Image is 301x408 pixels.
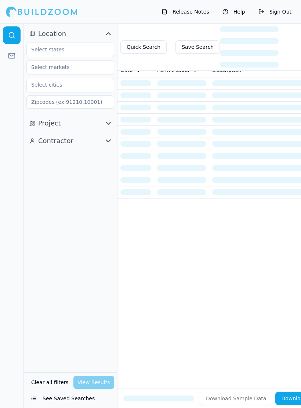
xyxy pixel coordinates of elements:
button: Save Search [175,40,220,54]
input: Select markets [27,61,105,74]
span: Location [38,29,66,39]
button: Contractor [26,135,114,147]
button: See Saved Searches [26,392,114,405]
span: Project [38,118,61,128]
button: Clear all filters [29,376,70,389]
button: Help [219,6,249,18]
input: Zipcodes (ex:91210,10001) [26,95,114,109]
input: Select states [27,43,105,56]
button: Quick Search [120,40,167,54]
button: Sign Out [255,6,295,18]
button: Release Notes [158,6,213,18]
span: Contractor [38,136,73,146]
button: Location [26,28,114,40]
button: Project [26,117,114,129]
input: Select cities [27,78,105,91]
